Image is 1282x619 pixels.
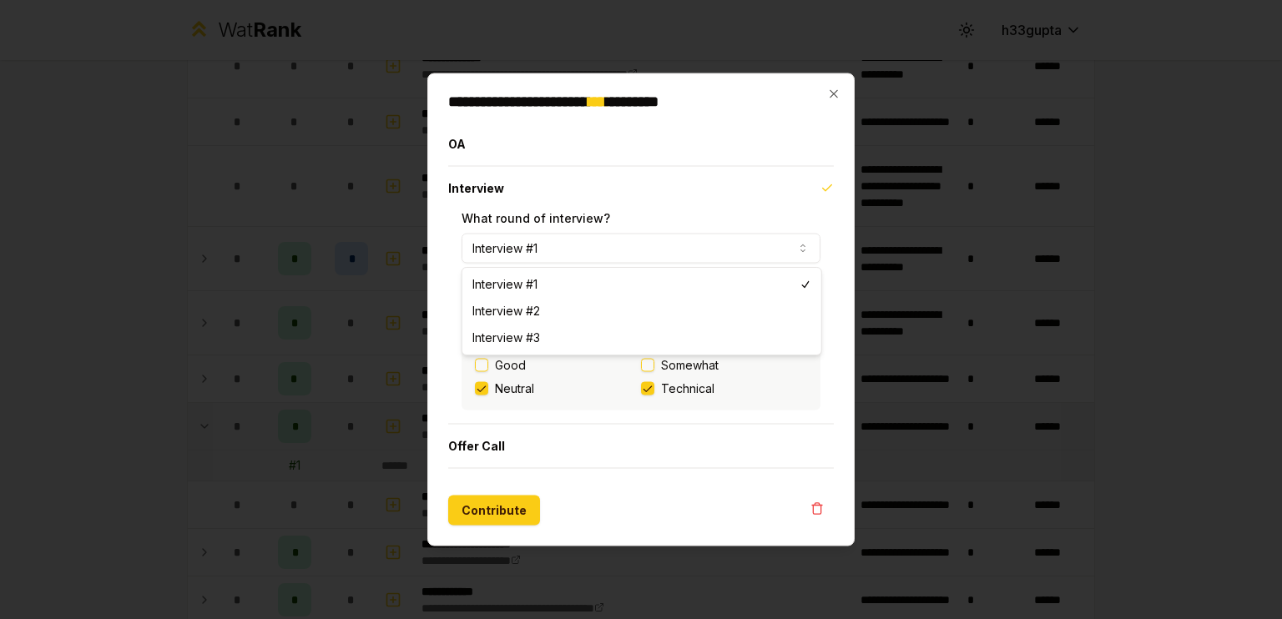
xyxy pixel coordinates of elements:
span: Interview #3 [472,330,540,346]
button: OA [448,123,834,166]
label: Neutral [495,380,534,397]
button: Interview [448,167,834,210]
label: Good [495,357,526,374]
button: Contribute [448,496,540,526]
div: Interview [448,210,834,424]
span: Interview #1 [472,276,538,293]
span: Somewhat [661,357,719,374]
span: Technical [661,380,714,397]
label: What round of interview? [462,211,610,225]
button: Offer Call [448,425,834,468]
span: Interview #2 [472,303,540,320]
